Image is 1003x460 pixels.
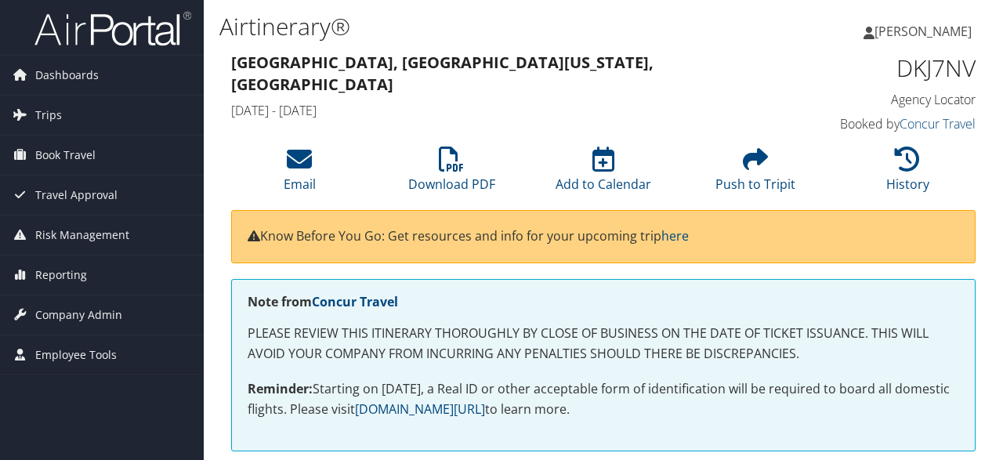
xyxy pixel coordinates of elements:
[807,91,976,108] h4: Agency Locator
[35,56,99,95] span: Dashboards
[248,379,959,419] p: Starting on [DATE], a Real ID or other acceptable form of identification will be required to boar...
[35,255,87,295] span: Reporting
[34,10,191,47] img: airportal-logo.png
[248,324,959,364] p: PLEASE REVIEW THIS ITINERARY THOROUGHLY BY CLOSE OF BUSINESS ON THE DATE OF TICKET ISSUANCE. THIS...
[284,155,316,193] a: Email
[312,293,398,310] a: Concur Travel
[35,216,129,255] span: Risk Management
[35,176,118,215] span: Travel Approval
[661,227,689,244] a: here
[35,96,62,135] span: Trips
[715,155,795,193] a: Push to Tripit
[807,115,976,132] h4: Booked by
[35,295,122,335] span: Company Admin
[248,380,313,397] strong: Reminder:
[807,52,976,85] h1: DKJ7NV
[864,8,987,55] a: [PERSON_NAME]
[886,155,929,193] a: History
[408,155,495,193] a: Download PDF
[248,226,959,247] p: Know Before You Go: Get resources and info for your upcoming trip
[248,293,398,310] strong: Note from
[355,400,485,418] a: [DOMAIN_NAME][URL]
[231,52,654,95] strong: [GEOGRAPHIC_DATA], [GEOGRAPHIC_DATA] [US_STATE], [GEOGRAPHIC_DATA]
[219,10,731,43] h1: Airtinerary®
[35,136,96,175] span: Book Travel
[900,115,976,132] a: Concur Travel
[35,335,117,375] span: Employee Tools
[874,23,972,40] span: [PERSON_NAME]
[231,102,784,119] h4: [DATE] - [DATE]
[556,155,651,193] a: Add to Calendar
